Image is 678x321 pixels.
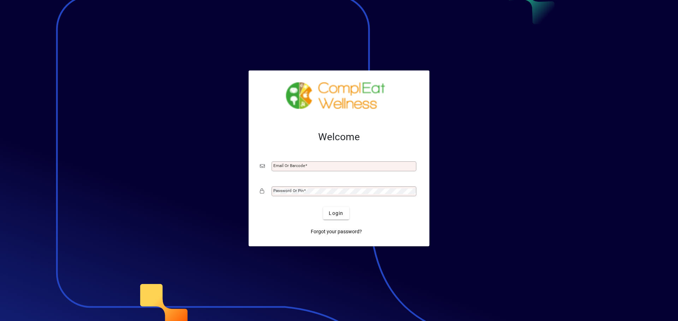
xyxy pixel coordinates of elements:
[273,163,305,168] mat-label: Email or Barcode
[311,228,362,235] span: Forgot your password?
[323,207,349,220] button: Login
[308,225,365,238] a: Forgot your password?
[329,210,343,217] span: Login
[273,188,304,193] mat-label: Password or Pin
[260,131,418,143] h2: Welcome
